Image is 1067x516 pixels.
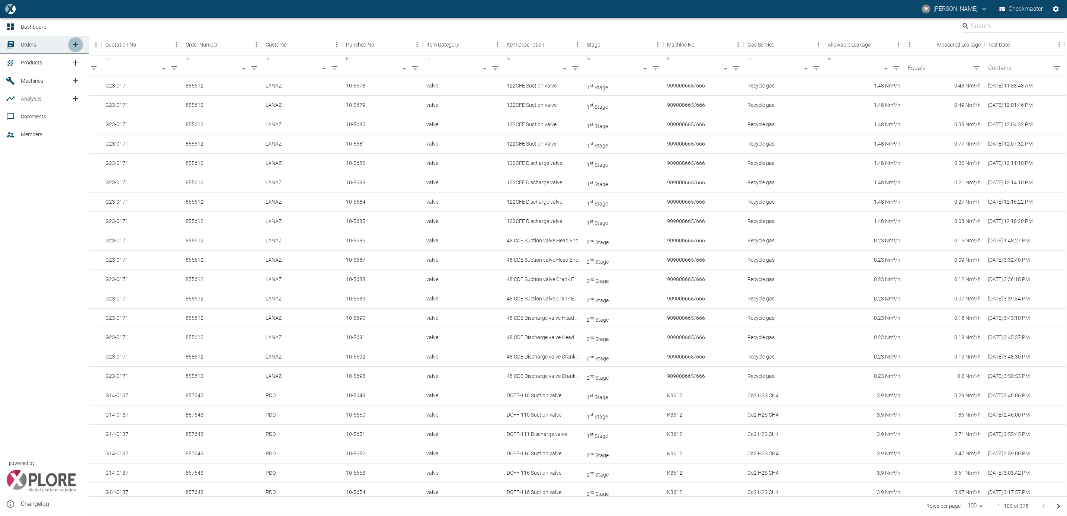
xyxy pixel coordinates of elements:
[21,34,102,55] div: Location
[744,115,824,134] div: Recycle gas
[491,64,499,72] button: Operator
[262,115,342,134] div: LANAZ
[21,96,42,102] span: Analyses
[423,173,503,192] div: valve
[90,39,102,50] button: Menu
[423,153,503,173] div: valve
[904,289,984,308] div: 0.07 Nm³/h
[667,55,670,62] label: Is
[423,308,503,328] div: valve
[824,328,904,347] div: 0.23 Nm³/h
[423,134,503,153] div: valve
[346,55,349,62] label: Is
[663,463,744,482] div: K3612
[423,115,503,134] div: valve
[904,444,984,463] div: 3.47 Nm³/h
[652,39,663,50] button: Menu
[824,115,904,134] div: 1.48 Nm³/h
[21,60,42,66] span: Products
[744,366,824,386] div: Recycle gas
[262,173,342,192] div: LANAZ
[182,76,262,95] div: 855612
[893,39,904,50] button: Menu
[503,250,583,270] div: 48 CDE Suction valve Head End
[984,231,1065,250] div: 8/19/2025 - 1:48:27 PM
[423,211,503,231] div: valve
[503,405,583,424] div: DOFF-110 Suction valve
[330,64,339,72] button: Operator
[984,328,1065,347] div: 8/19/2025 - 3:45:37 PM
[182,173,262,192] div: 855612
[21,114,46,120] span: Comments
[182,289,262,308] div: 855612
[182,424,262,444] div: 857643
[182,444,262,463] div: 857643
[824,153,904,173] div: 1.48 Nm³/h
[423,366,503,386] div: valve
[423,424,503,444] div: valve
[262,153,342,173] div: LANAZ
[102,173,182,192] div: G23-0171
[342,95,423,115] div: 10-5679
[342,289,423,308] div: 10-5689
[182,308,262,328] div: 855612
[102,386,182,405] div: G14-0137
[922,4,930,13] div: BK
[182,366,262,386] div: 855612
[927,39,937,50] button: Sort
[423,270,503,289] div: valve
[663,366,744,386] div: 909000665/666
[600,39,611,50] button: Sort
[984,289,1065,308] div: 8/19/2025 - 3:39:54 PM
[984,424,1065,444] div: 8/18/2025 - 2:55:45 PM
[571,64,579,72] button: Operator
[984,115,1065,134] div: 8/19/2025 - 12:04:32 PM
[503,211,583,231] div: 122CFE Discharge valve
[342,366,423,386] div: 10-5693
[411,39,423,50] button: Menu
[136,39,147,50] button: Sort
[342,347,423,366] div: 10-5692
[102,347,182,366] div: G23-0171
[68,73,83,88] a: new /machines
[331,39,342,50] button: Menu
[544,39,555,50] button: Sort
[1054,39,1065,50] button: Menu
[68,37,83,52] a: new /order/list/0
[342,153,423,173] div: 10-5682
[68,55,83,70] a: new /product/list/0
[342,424,423,444] div: 10-5651
[459,39,470,50] button: Sort
[262,463,342,482] div: PDO
[186,55,189,62] label: Is
[824,308,904,328] div: 0.23 Nm³/h
[904,270,984,289] div: 0.12 Nm³/h
[503,366,583,386] div: 48 CDE Discharge valve Crank End
[102,424,182,444] div: G14-0137
[102,289,182,308] div: G23-0171
[663,386,744,405] div: K3612
[984,153,1065,173] div: 8/19/2025 - 12:11:10 PM
[251,39,262,50] button: Menu
[984,134,1065,153] div: 8/19/2025 - 12:07:32 PM
[744,231,824,250] div: Recycle gas
[262,328,342,347] div: LANAZ
[824,405,904,424] div: 3.9 Nm³/h
[904,366,984,386] div: 0.2 Nm³/h
[507,55,510,62] label: Is
[984,366,1065,386] div: 8/19/2025 - 3:50:53 PM
[503,308,583,328] div: 48 CDE Discharge valve Head End
[182,328,262,347] div: 855612
[744,289,824,308] div: Recycle gas
[663,347,744,366] div: 909000665/666
[828,55,831,62] label: Is
[423,444,503,463] div: valve
[824,424,904,444] div: 3.9 Nm³/h
[1010,39,1020,50] button: Sort
[663,328,744,347] div: 909000665/666
[503,347,583,366] div: 48 CDE Discharge valve Crank End
[824,347,904,366] div: 0.23 Nm³/h
[824,231,904,250] div: 0.23 Nm³/h
[733,39,744,50] button: Menu
[663,250,744,270] div: 909000665/666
